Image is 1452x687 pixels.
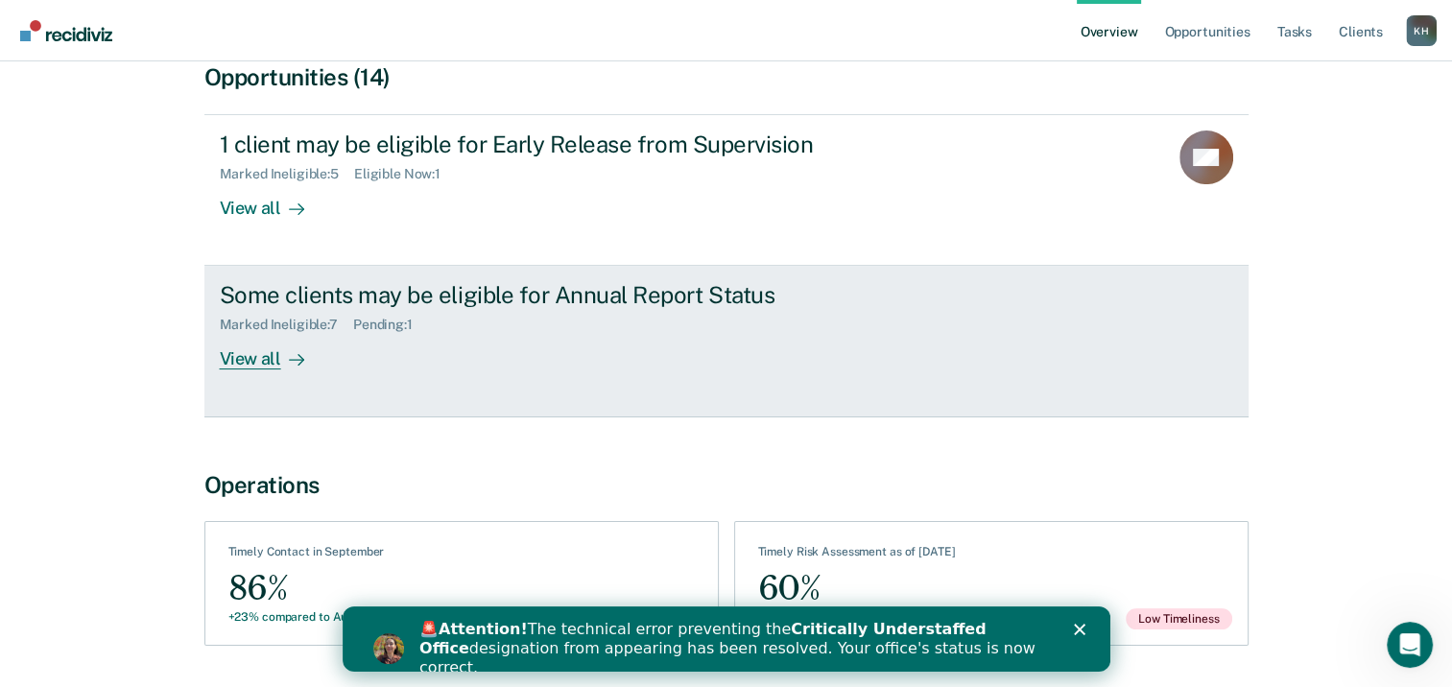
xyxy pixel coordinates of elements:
[228,610,385,624] div: +23% compared to August
[255,558,321,572] span: Messages
[758,567,956,610] div: 60%
[220,182,327,220] div: View all
[731,17,750,29] div: Close
[96,13,185,32] b: Attention!
[353,317,428,333] div: Pending : 1
[330,31,365,65] div: Close
[188,31,226,69] img: Profile image for Naomi
[19,225,365,278] div: Send us a message
[225,31,263,69] img: Profile image for Kim
[758,545,956,566] div: Timely Risk Assessment as of [DATE]
[1406,15,1437,46] div: K H
[228,567,385,610] div: 86%
[1126,608,1231,629] span: Low Timeliness
[228,545,385,566] div: Timely Contact in September
[38,136,345,169] p: Hi [PERSON_NAME]
[220,333,327,370] div: View all
[204,114,1249,266] a: 1 client may be eligible for Early Release from SupervisionMarked Ineligible:5Eligible Now:1View all
[74,558,117,572] span: Home
[38,36,144,67] img: logo
[354,166,456,182] div: Eligible Now : 1
[38,169,345,201] p: How can we help?
[20,20,112,41] img: Recidiviz
[343,606,1110,672] iframe: Intercom live chat banner
[220,317,353,333] div: Marked Ineligible : 7
[204,63,1249,91] div: Opportunities (14)
[77,13,706,71] div: 🚨 The technical error preventing the designation from appearing has been resolved. Your office's ...
[77,13,644,51] b: Critically Understaffed Office
[204,266,1249,416] a: Some clients may be eligible for Annual Report StatusMarked Ineligible:7Pending:1View all
[39,242,321,262] div: Send us a message
[220,166,354,182] div: Marked Ineligible : 5
[220,130,893,158] div: 1 client may be eligible for Early Release from Supervision
[192,510,384,587] button: Messages
[261,31,299,69] div: Profile image for Krysty
[1406,15,1437,46] button: Profile dropdown button
[204,471,1249,499] div: Operations
[1387,622,1433,668] iframe: Intercom live chat
[220,281,893,309] div: Some clients may be eligible for Annual Report Status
